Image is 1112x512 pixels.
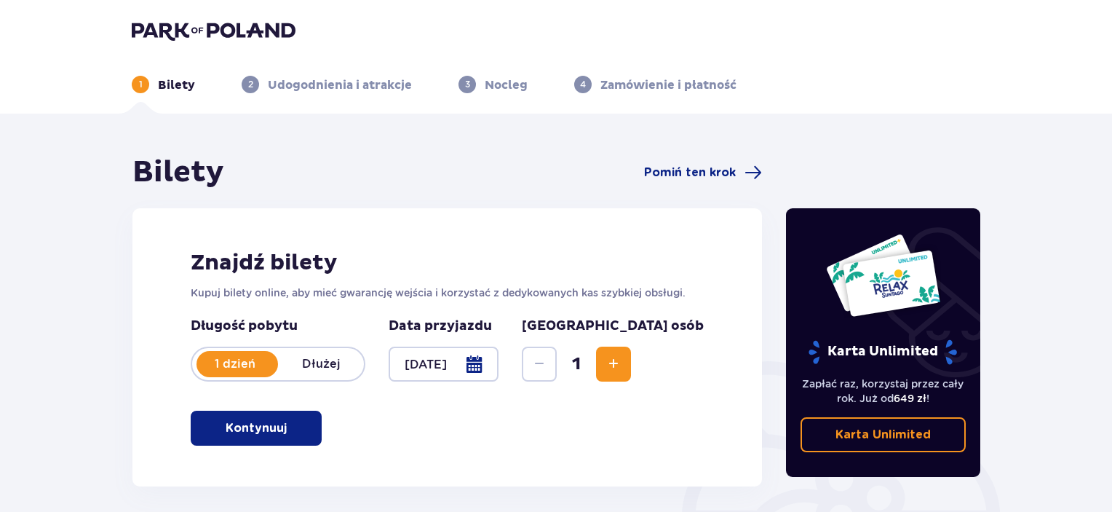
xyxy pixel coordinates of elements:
button: Kontynuuj [191,411,322,446]
a: Karta Unlimited [801,417,966,452]
p: 1 [139,78,143,91]
p: [GEOGRAPHIC_DATA] osób [522,318,704,335]
h1: Bilety [132,154,224,191]
p: 2 [248,78,253,91]
span: 1 [560,353,593,375]
p: 4 [580,78,586,91]
p: Kupuj bilety online, aby mieć gwarancję wejścia i korzystać z dedykowanych kas szybkiej obsługi. [191,285,704,300]
p: Bilety [158,77,195,93]
p: Długość pobytu [191,318,365,335]
p: Zamówienie i płatność [600,77,736,93]
h2: Znajdź bilety [191,249,704,277]
img: Park of Poland logo [132,20,295,41]
p: Zapłać raz, korzystaj przez cały rok. Już od ! [801,377,966,406]
a: Pomiń ten krok [644,164,762,181]
span: Pomiń ten krok [644,165,736,181]
p: Karta Unlimited [807,339,958,365]
button: Increase [596,347,631,382]
p: Karta Unlimited [835,427,931,443]
button: Decrease [522,347,557,382]
p: Kontynuuj [226,420,287,436]
p: Dłużej [278,356,364,372]
p: 3 [465,78,470,91]
p: Data przyjazdu [389,318,492,335]
p: Udogodnienia i atrakcje [268,77,412,93]
span: 649 zł [894,393,926,404]
p: 1 dzień [192,356,278,372]
p: Nocleg [485,77,528,93]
